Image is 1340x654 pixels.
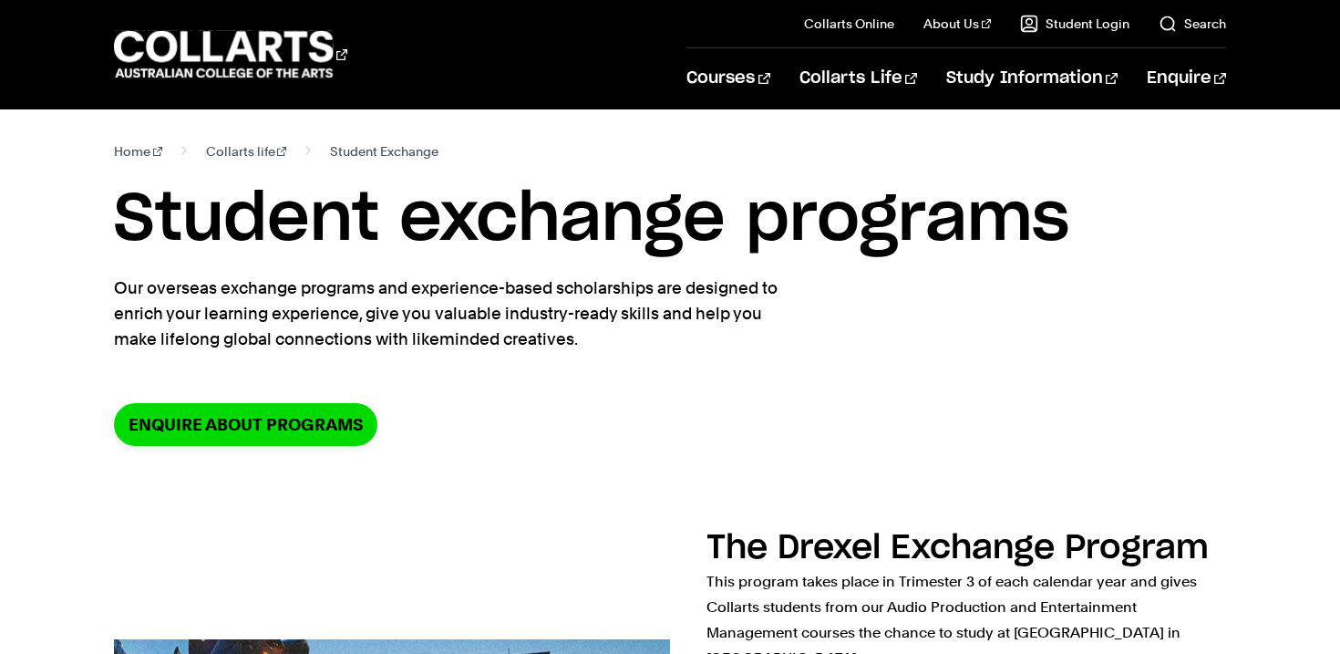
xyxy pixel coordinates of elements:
[114,28,347,80] div: Go to homepage
[114,179,1226,261] h1: Student exchange programs
[206,139,287,164] a: Collarts life
[706,532,1209,565] h2: The Drexel Exchange Program
[114,275,779,352] p: Our overseas exchange programs and experience-based scholarships are designed to enrich your lear...
[1147,48,1226,109] a: Enquire
[804,15,894,33] a: Collarts Online
[330,139,438,164] span: Student Exchange
[114,139,162,164] a: Home
[1159,15,1226,33] a: Search
[923,15,991,33] a: About Us
[114,403,377,446] a: Enquire about programs
[799,48,917,109] a: Collarts Life
[686,48,769,109] a: Courses
[1020,15,1129,33] a: Student Login
[946,48,1118,109] a: Study Information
